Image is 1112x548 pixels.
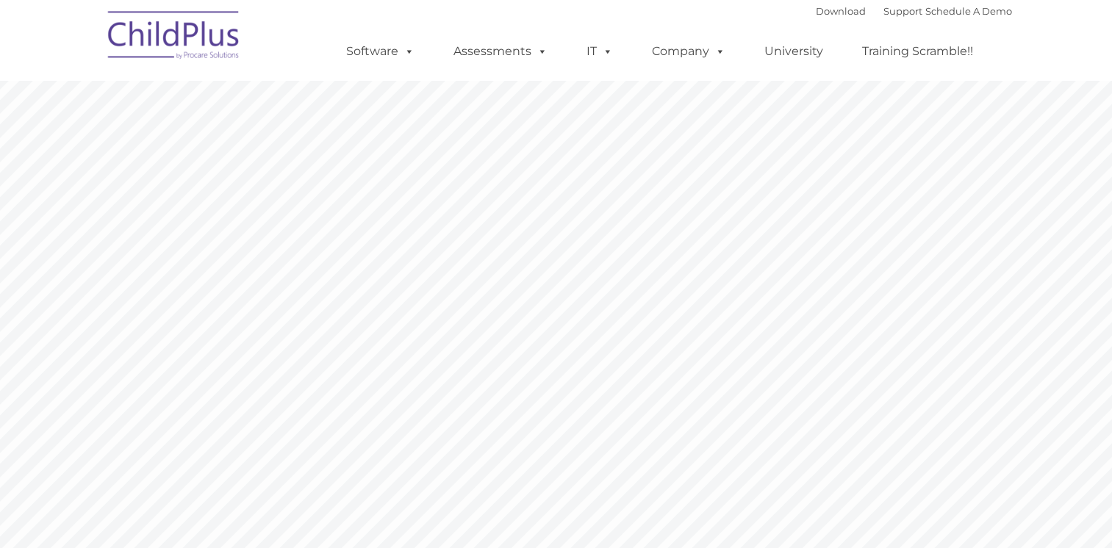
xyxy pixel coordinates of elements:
rs-layer: ChildPlus is an all-in-one software solution for Head Start, EHS, Migrant, State Pre-K, or other ... [614,325,979,479]
a: Schedule A Demo [925,5,1012,17]
a: IT [572,37,628,66]
img: ChildPlus by Procare Solutions [101,1,248,74]
a: Assessments [439,37,562,66]
a: Training Scramble!! [847,37,988,66]
a: Company [637,37,740,66]
a: Get Started [614,494,723,524]
a: Download [816,5,866,17]
font: | [816,5,1012,17]
a: Software [331,37,429,66]
a: Support [883,5,922,17]
a: University [750,37,838,66]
